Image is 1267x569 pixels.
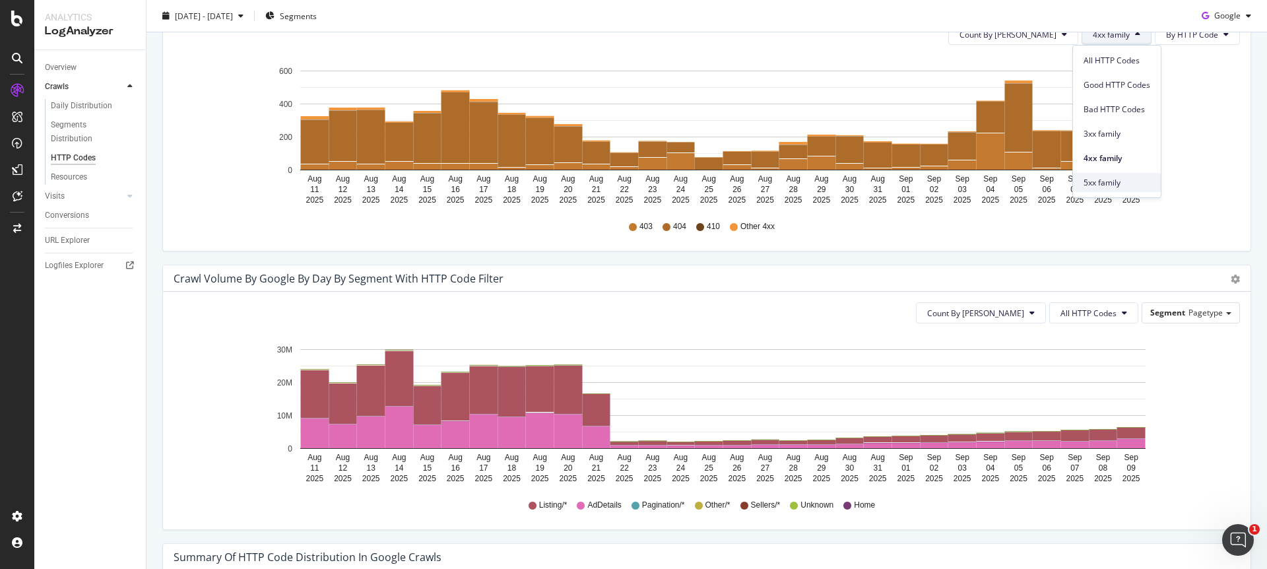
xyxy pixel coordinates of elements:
[395,185,404,194] text: 14
[648,463,657,473] text: 23
[1124,453,1138,462] text: Sep
[51,99,137,113] a: Daily Distribution
[873,185,882,194] text: 31
[51,151,96,165] div: HTTP Codes
[174,272,504,285] div: Crawl Volume by google by Day by Segment with HTTP Code Filter
[786,453,800,462] text: Aug
[175,10,233,21] span: [DATE] - [DATE]
[174,55,1230,209] svg: A chart.
[1094,195,1112,205] text: 2025
[45,24,135,39] div: LogAnalyzer
[730,453,744,462] text: Aug
[277,378,292,387] text: 20M
[45,189,123,203] a: Visits
[45,234,137,248] a: URL Explorer
[1084,177,1150,189] span: 5xx family
[564,463,573,473] text: 20
[51,118,137,146] a: Segments Distribution
[948,24,1078,45] button: Count By [PERSON_NAME]
[505,174,519,184] text: Aug
[616,474,633,483] text: 2025
[45,11,135,24] div: Analytics
[1014,463,1023,473] text: 05
[507,185,517,194] text: 18
[927,453,942,462] text: Sep
[954,474,971,483] text: 2025
[447,474,465,483] text: 2025
[423,463,432,473] text: 15
[789,185,798,194] text: 28
[869,195,887,205] text: 2025
[1155,24,1240,45] button: By HTTP Code
[674,453,688,462] text: Aug
[674,174,688,184] text: Aug
[700,195,718,205] text: 2025
[1012,174,1026,184] text: Sep
[930,185,939,194] text: 02
[916,302,1046,323] button: Count By [PERSON_NAME]
[981,474,999,483] text: 2025
[870,174,884,184] text: Aug
[279,100,292,109] text: 400
[841,474,859,483] text: 2025
[45,61,137,75] a: Overview
[1038,474,1056,483] text: 2025
[645,174,659,184] text: Aug
[418,474,436,483] text: 2025
[418,195,436,205] text: 2025
[479,463,488,473] text: 17
[306,474,323,483] text: 2025
[845,463,855,473] text: 30
[310,463,319,473] text: 11
[955,174,969,184] text: Sep
[812,474,830,483] text: 2025
[700,474,718,483] text: 2025
[366,463,375,473] text: 13
[843,174,857,184] text: Aug
[45,61,77,75] div: Overview
[592,463,601,473] text: 21
[390,195,408,205] text: 2025
[1014,185,1023,194] text: 05
[479,185,488,194] text: 17
[1122,474,1140,483] text: 2025
[927,174,942,184] text: Sep
[392,453,406,462] text: Aug
[704,463,713,473] text: 25
[873,463,882,473] text: 31
[1066,195,1084,205] text: 2025
[1042,463,1051,473] text: 06
[1166,29,1218,40] span: By HTTP Code
[707,221,720,232] span: 410
[395,463,404,473] text: 14
[533,174,546,184] text: Aug
[817,463,826,473] text: 29
[701,453,715,462] text: Aug
[1222,524,1254,556] iframe: Intercom live chat
[701,174,715,184] text: Aug
[1096,453,1111,462] text: Sep
[308,174,321,184] text: Aug
[1249,524,1260,535] span: 1
[533,453,546,462] text: Aug
[420,174,434,184] text: Aug
[507,463,517,473] text: 18
[308,453,321,462] text: Aug
[1042,185,1051,194] text: 06
[476,453,490,462] text: Aug
[51,151,137,165] a: HTTP Codes
[448,453,462,462] text: Aug
[1188,307,1223,318] span: Pagetype
[1010,195,1027,205] text: 2025
[983,174,998,184] text: Sep
[854,500,875,511] span: Home
[1214,10,1241,21] span: Google
[901,185,911,194] text: 01
[1082,24,1152,45] button: 4xx family
[559,195,577,205] text: 2025
[1084,55,1150,67] span: All HTTP Codes
[1070,185,1080,194] text: 07
[897,195,915,205] text: 2025
[751,500,781,511] span: Sellers/*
